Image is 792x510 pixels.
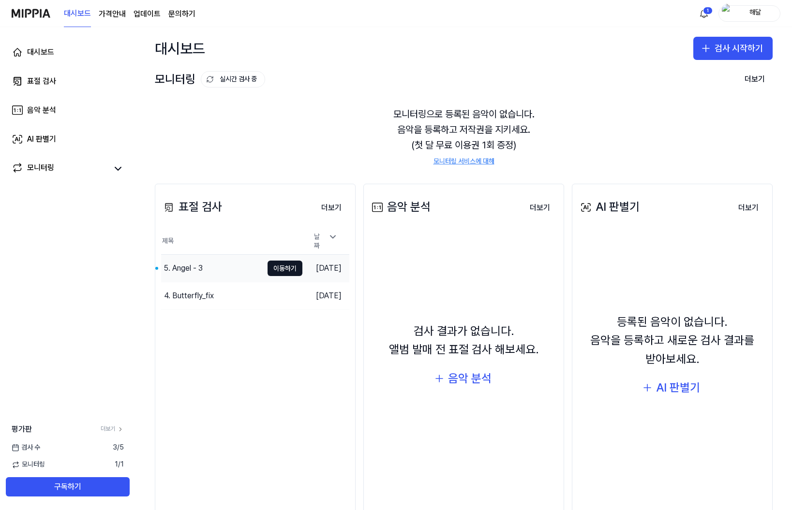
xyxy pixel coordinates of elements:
a: 가격안내 [99,8,126,20]
span: 평가판 [12,423,32,435]
span: 검사 수 [12,443,40,452]
a: 음악 분석 [6,99,130,122]
button: 이동하기 [268,261,302,276]
span: 1 / 1 [115,460,124,469]
td: [DATE] [302,282,349,309]
img: 알림 [698,8,710,19]
a: 더보기 [101,425,124,433]
div: 표절 검사 [161,198,222,216]
div: 모니터링 [27,162,54,175]
button: 더보기 [731,198,766,218]
td: [DATE] [302,254,349,282]
div: 날짜 [310,229,342,254]
button: 검사 시작하기 [693,37,773,60]
div: AI 판별기 [578,198,640,216]
div: 대시보드 [155,37,205,60]
a: 더보기 [731,197,766,218]
a: AI 판별기 [6,128,130,151]
button: profile해달 [718,5,780,22]
button: 구독하기 [6,477,130,496]
a: 문의하기 [168,8,195,20]
button: 음악 분석 [427,367,501,390]
div: 1 [703,7,713,15]
th: 제목 [161,229,302,255]
button: AI 판별기 [635,376,710,399]
div: 5. Angel - 3 [164,262,203,274]
img: profile [722,4,733,23]
div: 대시보드 [27,46,54,58]
div: 모니터링 [155,70,265,88]
a: 모니터링 서비스에 대해 [433,157,494,166]
button: 더보기 [737,70,773,89]
button: 실시간 검사 중 [201,71,265,87]
a: 대시보드 [6,41,130,64]
button: 더보기 [522,198,558,218]
span: 모니터링 [12,460,45,469]
div: 음악 분석 [27,104,56,116]
a: 표절 검사 [6,70,130,93]
div: AI 판별기 [656,379,700,397]
button: 더보기 [314,198,349,218]
div: 검사 결과가 없습니다. 앨범 발매 전 표절 검사 해보세요. [389,322,539,359]
a: 더보기 [522,197,558,218]
div: 음악 분석 [370,198,431,216]
div: 해달 [736,8,774,18]
button: 알림1 [696,6,712,21]
div: 등록된 음악이 없습니다. 음악을 등록하고 새로운 검사 결과를 받아보세요. [578,313,766,368]
div: 음악 분석 [448,369,492,388]
div: 표절 검사 [27,75,56,87]
div: 모니터링으로 등록된 음악이 없습니다. 음악을 등록하고 저작권을 지키세요. (첫 달 무료 이용권 1회 증정) [155,95,773,178]
div: 4. Butterfly_fix [164,290,214,302]
span: 3 / 5 [113,443,124,452]
a: 더보기 [314,197,349,218]
a: 업데이트 [134,8,161,20]
a: 대시보드 [64,0,91,27]
a: 모니터링 [12,162,108,175]
div: AI 판별기 [27,133,56,145]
